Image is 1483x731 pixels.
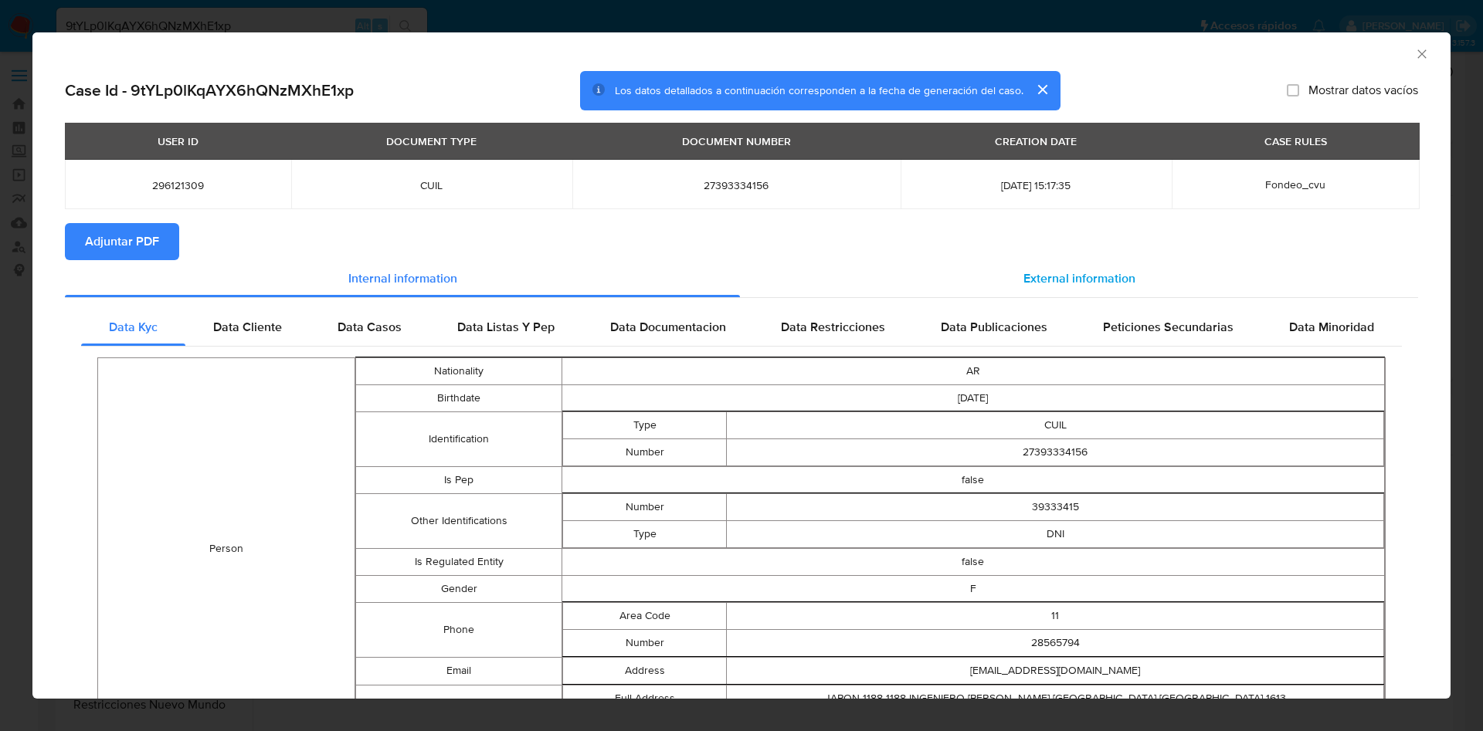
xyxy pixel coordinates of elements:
[377,128,486,154] div: DOCUMENT TYPE
[457,318,555,336] span: Data Listas Y Pep
[83,178,273,192] span: 296121309
[727,493,1384,520] td: 39333415
[562,657,727,684] td: Address
[1023,71,1060,108] button: cerrar
[338,318,402,336] span: Data Casos
[356,548,562,575] td: Is Regulated Entity
[148,128,208,154] div: USER ID
[727,411,1384,438] td: CUIL
[562,493,727,520] td: Number
[356,357,562,384] td: Nationality
[65,80,354,100] h2: Case Id - 9tYLp0lKqAYX6hQNzMXhE1xp
[591,178,882,192] span: 27393334156
[1289,318,1374,336] span: Data Minoridad
[562,629,727,656] td: Number
[727,629,1384,656] td: 28565794
[1023,269,1135,287] span: External information
[1287,84,1299,96] input: Mostrar datos vacíos
[919,178,1153,192] span: [DATE] 15:17:35
[673,128,800,154] div: DOCUMENT NUMBER
[1255,128,1336,154] div: CASE RULES
[562,357,1384,384] td: AR
[727,657,1384,684] td: [EMAIL_ADDRESS][DOMAIN_NAME]
[562,520,727,547] td: Type
[356,466,562,493] td: Is Pep
[727,438,1384,465] td: 27393334156
[213,318,282,336] span: Data Cliente
[615,83,1023,98] span: Los datos detallados a continuación corresponden a la fecha de generación del caso.
[348,269,457,287] span: Internal information
[356,384,562,411] td: Birthdate
[85,225,159,259] span: Adjuntar PDF
[562,575,1384,602] td: F
[109,318,158,336] span: Data Kyc
[562,602,727,629] td: Area Code
[32,32,1451,699] div: closure-recommendation-modal
[562,466,1384,493] td: false
[610,318,726,336] span: Data Documentacion
[562,384,1384,411] td: [DATE]
[1308,83,1418,98] span: Mostrar datos vacíos
[81,309,1402,346] div: Detailed internal info
[356,493,562,548] td: Other Identifications
[1265,177,1325,192] span: Fondeo_cvu
[727,602,1384,629] td: 11
[1414,46,1428,60] button: Cerrar ventana
[65,260,1418,297] div: Detailed info
[727,520,1384,547] td: DNI
[562,685,727,712] td: Full Address
[356,657,562,685] td: Email
[727,685,1384,712] td: JAPON 1188 1188 INGENIERO [PERSON_NAME] [GEOGRAPHIC_DATA] [GEOGRAPHIC_DATA] 1613
[562,411,727,438] td: Type
[1103,318,1234,336] span: Peticiones Secundarias
[941,318,1047,336] span: Data Publicaciones
[356,602,562,657] td: Phone
[562,438,727,465] td: Number
[356,411,562,466] td: Identification
[562,548,1384,575] td: false
[356,575,562,602] td: Gender
[65,223,179,260] button: Adjuntar PDF
[986,128,1086,154] div: CREATION DATE
[310,178,554,192] span: CUIL
[781,318,885,336] span: Data Restricciones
